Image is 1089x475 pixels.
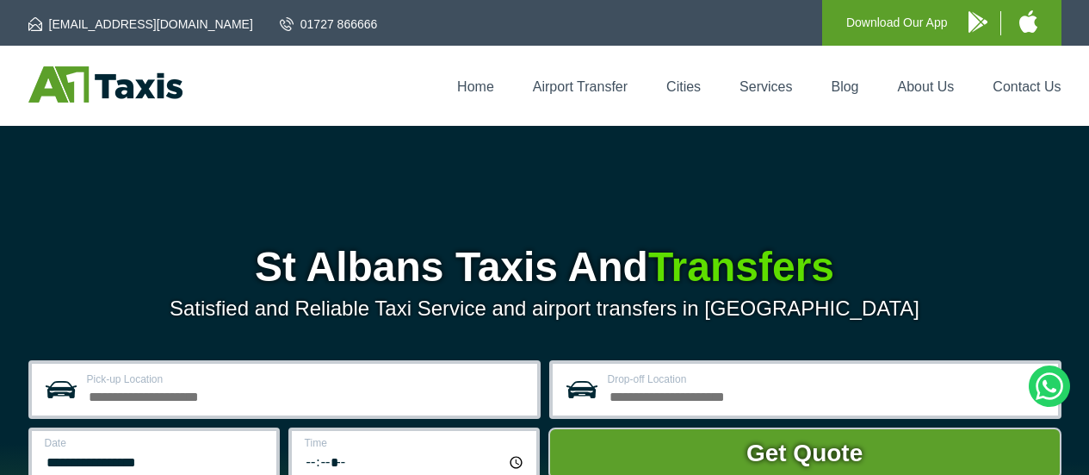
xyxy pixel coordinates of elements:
[831,79,858,94] a: Blog
[28,16,253,33] a: [EMAIL_ADDRESS][DOMAIN_NAME]
[28,247,1061,288] h1: St Albans Taxis And
[993,79,1061,94] a: Contact Us
[28,66,183,103] img: A1 Taxis St Albans LTD
[608,374,1048,384] label: Drop-off Location
[846,12,948,34] p: Download Our App
[666,79,701,94] a: Cities
[28,297,1061,321] p: Satisfied and Reliable Taxi Service and airport transfers in [GEOGRAPHIC_DATA]
[739,79,792,94] a: Services
[648,244,834,290] span: Transfers
[457,79,494,94] a: Home
[45,438,266,448] label: Date
[87,374,527,384] label: Pick-up Location
[968,11,987,33] img: A1 Taxis Android App
[305,438,526,448] label: Time
[1019,10,1037,33] img: A1 Taxis iPhone App
[898,79,955,94] a: About Us
[533,79,628,94] a: Airport Transfer
[280,16,378,33] a: 01727 866666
